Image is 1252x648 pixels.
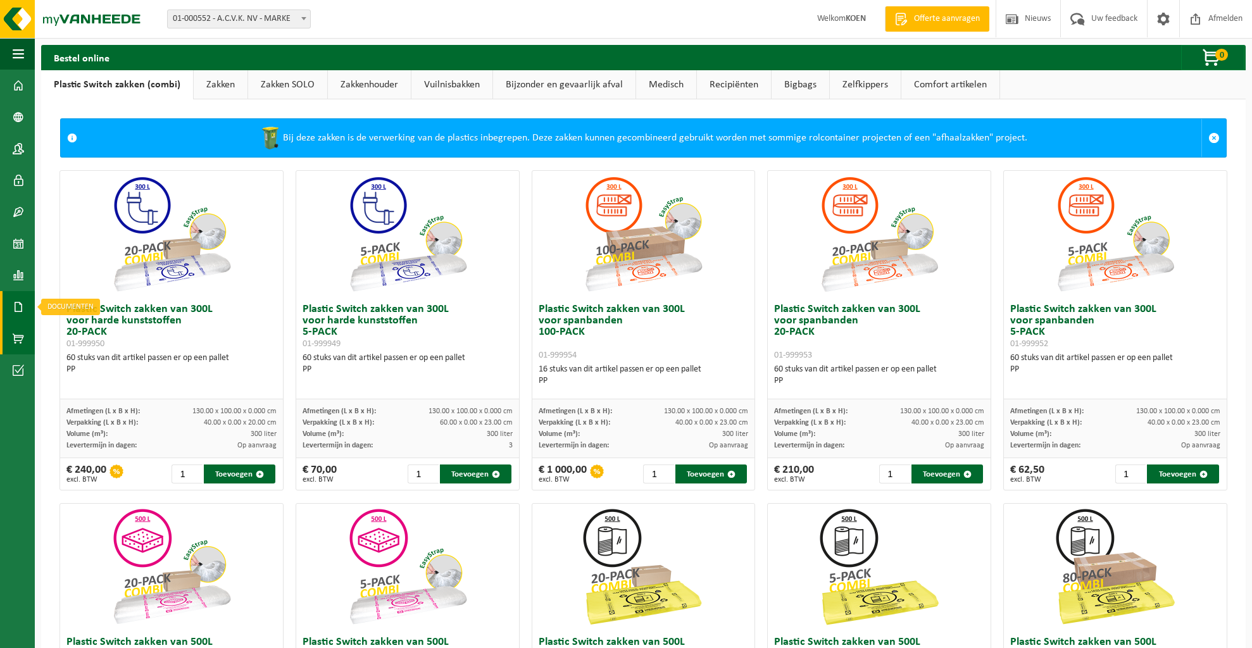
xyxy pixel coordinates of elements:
[303,364,513,375] div: PP
[487,430,513,438] span: 300 liter
[1010,419,1082,427] span: Verpakking (L x B x H):
[248,70,327,99] a: Zakken SOLO
[958,430,984,438] span: 300 liter
[303,419,374,427] span: Verpakking (L x B x H):
[675,464,747,483] button: Toevoegen
[303,339,341,349] span: 01-999949
[900,408,984,415] span: 130.00 x 100.00 x 0.000 cm
[1148,419,1220,427] span: 40.00 x 0.00 x 23.00 cm
[303,476,337,483] span: excl. BTW
[66,304,277,349] h3: Plastic Switch zakken van 300L voor harde kunststoffen 20-PACK
[846,14,866,23] strong: KOEN
[911,419,984,427] span: 40.00 x 0.00 x 23.00 cm
[885,6,989,32] a: Offerte aanvragen
[1010,464,1044,483] div: € 62,50
[1147,464,1218,483] button: Toevoegen
[237,442,277,449] span: Op aanvraag
[204,419,277,427] span: 40.00 x 0.00 x 20.00 cm
[539,419,610,427] span: Verpakking (L x B x H):
[697,70,771,99] a: Recipiënten
[879,464,910,483] input: 1
[539,442,609,449] span: Levertermijn in dagen:
[66,339,104,349] span: 01-999950
[509,442,513,449] span: 3
[664,408,748,415] span: 130.00 x 100.00 x 0.000 cm
[1010,430,1051,438] span: Volume (m³):
[911,13,983,25] span: Offerte aanvragen
[580,504,706,630] img: 01-999964
[539,408,612,415] span: Afmetingen (L x B x H):
[204,464,275,483] button: Toevoegen
[429,408,513,415] span: 130.00 x 100.00 x 0.000 cm
[411,70,492,99] a: Vuilnisbakken
[539,430,580,438] span: Volume (m³):
[580,171,706,297] img: 01-999954
[722,430,748,438] span: 300 liter
[774,476,814,483] span: excl. BTW
[66,442,137,449] span: Levertermijn in dagen:
[66,419,138,427] span: Verpakking (L x B x H):
[901,70,999,99] a: Comfort artikelen
[172,464,203,483] input: 1
[709,442,748,449] span: Op aanvraag
[774,351,812,360] span: 01-999953
[1181,45,1244,70] button: 0
[774,364,984,387] div: 60 stuks van dit artikel passen er op een pallet
[66,352,277,375] div: 60 stuks van dit artikel passen er op een pallet
[830,70,901,99] a: Zelfkippers
[539,364,749,387] div: 16 stuks van dit artikel passen er op een pallet
[66,430,108,438] span: Volume (m³):
[41,70,193,99] a: Plastic Switch zakken (combi)
[84,119,1201,157] div: Bij deze zakken is de verwerking van de plastics inbegrepen. Deze zakken kunnen gecombineerd gebr...
[1010,339,1048,349] span: 01-999952
[66,364,277,375] div: PP
[539,375,749,387] div: PP
[774,419,846,427] span: Verpakking (L x B x H):
[66,476,106,483] span: excl. BTW
[1215,49,1228,61] span: 0
[303,408,376,415] span: Afmetingen (L x B x H):
[774,464,814,483] div: € 210,00
[772,70,829,99] a: Bigbags
[258,125,283,151] img: WB-0240-HPE-GN-50.png
[1194,430,1220,438] span: 300 liter
[408,464,439,483] input: 1
[816,504,942,630] img: 01-999963
[108,171,235,297] img: 01-999950
[66,408,140,415] span: Afmetingen (L x B x H):
[1010,408,1084,415] span: Afmetingen (L x B x H):
[1010,442,1080,449] span: Levertermijn in dagen:
[774,430,815,438] span: Volume (m³):
[328,70,411,99] a: Zakkenhouder
[344,504,471,630] img: 01-999955
[41,45,122,70] h2: Bestel online
[66,464,106,483] div: € 240,00
[440,419,513,427] span: 60.00 x 0.00 x 23.00 cm
[303,442,373,449] span: Levertermijn in dagen:
[1181,442,1220,449] span: Op aanvraag
[1010,304,1220,349] h3: Plastic Switch zakken van 300L voor spanbanden 5-PACK
[911,464,983,483] button: Toevoegen
[303,352,513,375] div: 60 stuks van dit artikel passen er op een pallet
[1052,504,1179,630] img: 01-999968
[1201,119,1226,157] a: Sluit melding
[539,304,749,361] h3: Plastic Switch zakken van 300L voor spanbanden 100-PACK
[643,464,674,483] input: 1
[945,442,984,449] span: Op aanvraag
[1136,408,1220,415] span: 130.00 x 100.00 x 0.000 cm
[1010,364,1220,375] div: PP
[192,408,277,415] span: 130.00 x 100.00 x 0.000 cm
[1052,171,1179,297] img: 01-999952
[1010,352,1220,375] div: 60 stuks van dit artikel passen er op een pallet
[675,419,748,427] span: 40.00 x 0.00 x 23.00 cm
[774,304,984,361] h3: Plastic Switch zakken van 300L voor spanbanden 20-PACK
[774,408,848,415] span: Afmetingen (L x B x H):
[251,430,277,438] span: 300 liter
[539,351,577,360] span: 01-999954
[168,10,310,28] span: 01-000552 - A.C.V.K. NV - MARKE
[636,70,696,99] a: Medisch
[774,442,844,449] span: Levertermijn in dagen:
[816,171,942,297] img: 01-999953
[539,464,587,483] div: € 1 000,00
[344,171,471,297] img: 01-999949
